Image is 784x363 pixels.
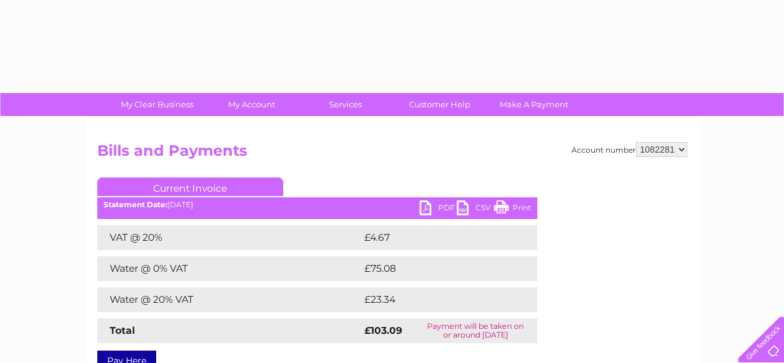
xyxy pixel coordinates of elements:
td: £75.08 [361,256,513,281]
td: Payment will be taken on or around [DATE] [414,318,537,343]
strong: Total [110,325,135,336]
td: £4.67 [361,225,508,250]
td: Water @ 20% VAT [97,287,361,312]
a: CSV [457,200,494,218]
a: My Account [200,93,302,116]
a: Make A Payment [483,93,585,116]
a: Customer Help [389,93,491,116]
strong: £103.09 [364,325,402,336]
td: Water @ 0% VAT [97,256,361,281]
a: Print [494,200,531,218]
a: Current Invoice [97,177,283,196]
a: Services [294,93,397,116]
div: [DATE] [97,200,537,209]
h2: Bills and Payments [97,142,687,166]
td: £23.34 [361,287,512,312]
b: Statement Date: [104,200,167,209]
div: Account number [571,142,687,157]
a: My Clear Business [106,93,208,116]
td: VAT @ 20% [97,225,361,250]
a: PDF [420,200,457,218]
